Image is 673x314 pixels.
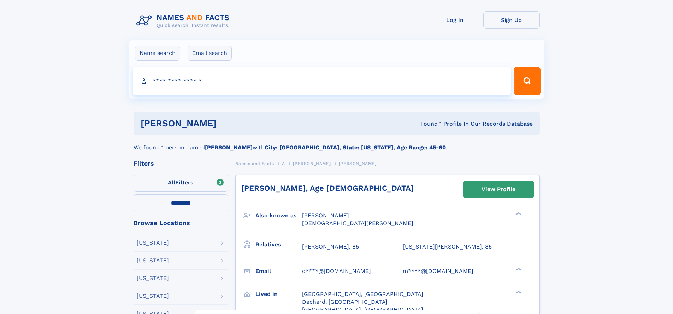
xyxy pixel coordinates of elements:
div: [US_STATE] [137,258,169,263]
input: search input [133,67,511,95]
label: Filters [134,175,228,192]
span: [PERSON_NAME] [339,161,377,166]
a: [US_STATE][PERSON_NAME], 85 [403,243,492,251]
h1: [PERSON_NAME] [141,119,319,128]
h3: Email [255,265,302,277]
div: We found 1 person named with . [134,135,540,152]
button: Search Button [514,67,540,95]
a: [PERSON_NAME], 85 [302,243,359,251]
a: View Profile [464,181,533,198]
div: View Profile [482,181,515,198]
span: [PERSON_NAME] [302,212,349,219]
div: [US_STATE] [137,293,169,299]
span: A [282,161,285,166]
h3: Lived in [255,288,302,300]
div: [US_STATE] [137,240,169,246]
label: Email search [188,46,232,61]
div: ❯ [514,290,522,295]
span: All [168,179,175,186]
a: Log In [427,11,483,29]
h3: Also known as [255,210,302,222]
div: Browse Locations [134,220,228,226]
span: Decherd, [GEOGRAPHIC_DATA] [302,298,388,305]
label: Name search [135,46,180,61]
div: ❯ [514,267,522,272]
span: [PERSON_NAME] [293,161,331,166]
span: [GEOGRAPHIC_DATA], [GEOGRAPHIC_DATA] [302,291,423,297]
img: Logo Names and Facts [134,11,235,30]
div: ❯ [514,212,522,216]
a: Names and Facts [235,159,274,168]
h3: Relatives [255,239,302,251]
a: [PERSON_NAME], Age [DEMOGRAPHIC_DATA] [241,184,414,193]
div: [US_STATE] [137,275,169,281]
b: [PERSON_NAME] [205,144,253,151]
a: A [282,159,285,168]
a: Sign Up [483,11,540,29]
a: [PERSON_NAME] [293,159,331,168]
span: [DEMOGRAPHIC_DATA][PERSON_NAME] [302,220,413,227]
div: Found 1 Profile In Our Records Database [318,120,533,128]
div: Filters [134,160,228,167]
b: City: [GEOGRAPHIC_DATA], State: [US_STATE], Age Range: 45-60 [265,144,446,151]
span: [GEOGRAPHIC_DATA], [GEOGRAPHIC_DATA] [302,306,423,313]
